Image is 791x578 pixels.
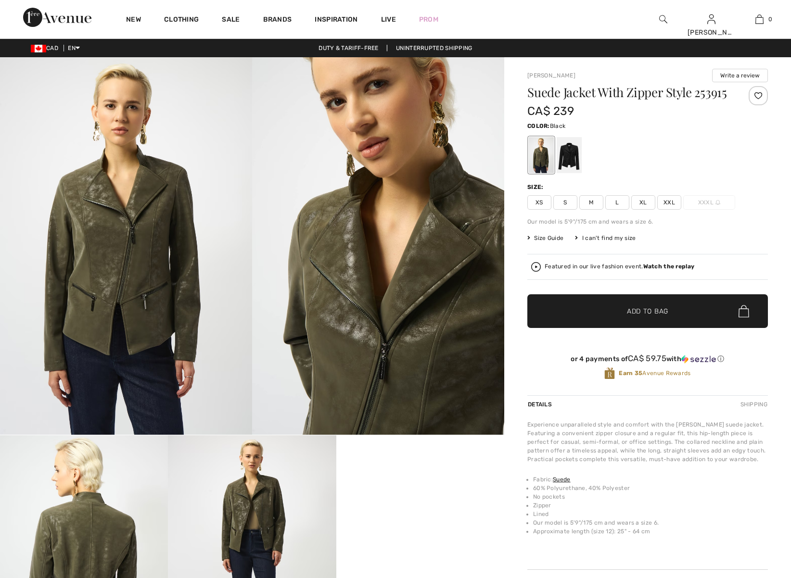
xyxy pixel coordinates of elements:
[605,195,629,210] span: L
[527,420,768,464] div: Experience unparalleled style and comfort with the [PERSON_NAME] suede jacket. Featuring a conven...
[527,396,554,413] div: Details
[419,14,438,25] a: Prom
[527,104,574,118] span: CA$ 239
[715,200,720,205] img: ring-m.svg
[527,72,575,79] a: [PERSON_NAME]
[619,369,690,377] span: Avenue Rewards
[628,353,666,363] span: CA$ 59.75
[529,137,554,173] div: Avocado
[533,484,768,492] li: 60% Polyurethane, 40% Polyester
[739,305,749,317] img: Bag.svg
[31,45,46,52] img: Canadian Dollar
[31,45,62,51] span: CAD
[23,8,91,27] img: 1ère Avenue
[643,263,695,270] strong: Watch the replay
[533,501,768,510] li: Zipper
[736,13,783,25] a: 0
[545,264,694,270] div: Featured in our live fashion event.
[68,45,80,51] span: EN
[557,137,582,173] div: Black
[550,123,566,129] span: Black
[527,294,768,328] button: Add to Bag
[533,518,768,527] li: Our model is 5'9"/175 cm and wears a size 6.
[738,396,768,413] div: Shipping
[707,14,715,24] a: Sign In
[681,355,716,364] img: Sezzle
[768,15,772,24] span: 0
[527,234,563,242] span: Size Guide
[164,15,199,25] a: Clothing
[688,27,735,38] div: [PERSON_NAME]
[659,13,667,25] img: search the website
[553,476,571,483] a: Suede
[222,15,240,25] a: Sale
[631,195,655,210] span: XL
[527,354,768,367] div: or 4 payments ofCA$ 59.75withSezzle Click to learn more about Sezzle
[527,123,550,129] span: Color:
[683,195,735,210] span: XXXL
[579,195,603,210] span: M
[531,262,541,272] img: Watch the replay
[527,183,546,191] div: Size:
[527,86,728,99] h1: Suede Jacket With Zipper Style 253915
[527,354,768,364] div: or 4 payments of with
[627,306,668,316] span: Add to Bag
[126,15,141,25] a: New
[263,15,292,25] a: Brands
[619,370,642,377] strong: Earn 35
[527,217,768,226] div: Our model is 5'9"/175 cm and wears a size 6.
[533,510,768,518] li: Lined
[657,195,681,210] span: XXL
[604,367,615,380] img: Avenue Rewards
[755,13,764,25] img: My Bag
[575,234,636,242] div: I can't find my size
[533,492,768,501] li: No pockets
[553,195,577,210] span: S
[252,57,504,435] img: Suede Jacket with Zipper Style 253915. 2
[315,15,357,25] span: Inspiration
[533,475,768,484] li: Fabric:
[707,13,715,25] img: My Info
[527,195,551,210] span: XS
[533,527,768,536] li: Approximate length (size 12): 25" - 64 cm
[712,69,768,82] button: Write a review
[336,435,504,519] video: Your browser does not support the video tag.
[381,14,396,25] a: Live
